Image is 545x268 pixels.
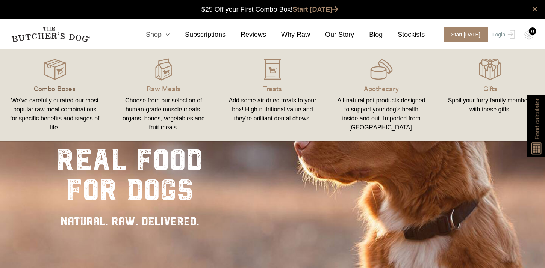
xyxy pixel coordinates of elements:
a: Apothecary All-natural pet products designed to support your dog’s health inside and out. Importe... [327,57,436,134]
a: Start [DATE] [436,27,490,42]
a: Shop [131,30,170,40]
p: Gifts [445,83,536,93]
div: Add some air-dried treats to your box! High nutritional value and they're brilliant dental chews. [227,96,318,123]
a: Stockists [383,30,425,40]
img: TBD_Cart-Empty.png [524,30,534,40]
div: We’ve carefully curated our most popular raw meal combinations for specific benefits and stages o... [9,96,100,132]
div: NATURAL. RAW. DELIVERED. [56,213,203,230]
a: close [532,5,537,14]
a: Blog [354,30,383,40]
span: Start [DATE] [444,27,488,42]
p: Raw Meals [118,83,209,93]
a: Subscriptions [170,30,226,40]
a: Start [DATE] [293,6,339,13]
p: Treats [227,83,318,93]
a: Reviews [226,30,266,40]
a: Raw Meals Choose from our selection of human-grade muscle meats, organs, bones, vegetables and fr... [109,57,218,134]
p: Combo Boxes [9,83,100,93]
a: Gifts Spoil your furry family members with these gifts. [436,57,545,134]
div: Spoil your furry family members with these gifts. [445,96,536,114]
p: Apothecary [336,83,427,93]
a: Why Raw [266,30,310,40]
a: Login [490,27,515,42]
div: real food for dogs [56,145,203,205]
a: Combo Boxes We’ve carefully curated our most popular raw meal combinations for specific benefits ... [0,57,109,134]
a: Treats Add some air-dried treats to your box! High nutritional value and they're brilliant dental... [218,57,327,134]
a: Our Story [310,30,354,40]
div: Choose from our selection of human-grade muscle meats, organs, bones, vegetables and fruit meals. [118,96,209,132]
span: Food calculator [533,98,542,139]
div: All-natural pet products designed to support your dog’s health inside and out. Imported from [GEO... [336,96,427,132]
div: 0 [529,27,536,35]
